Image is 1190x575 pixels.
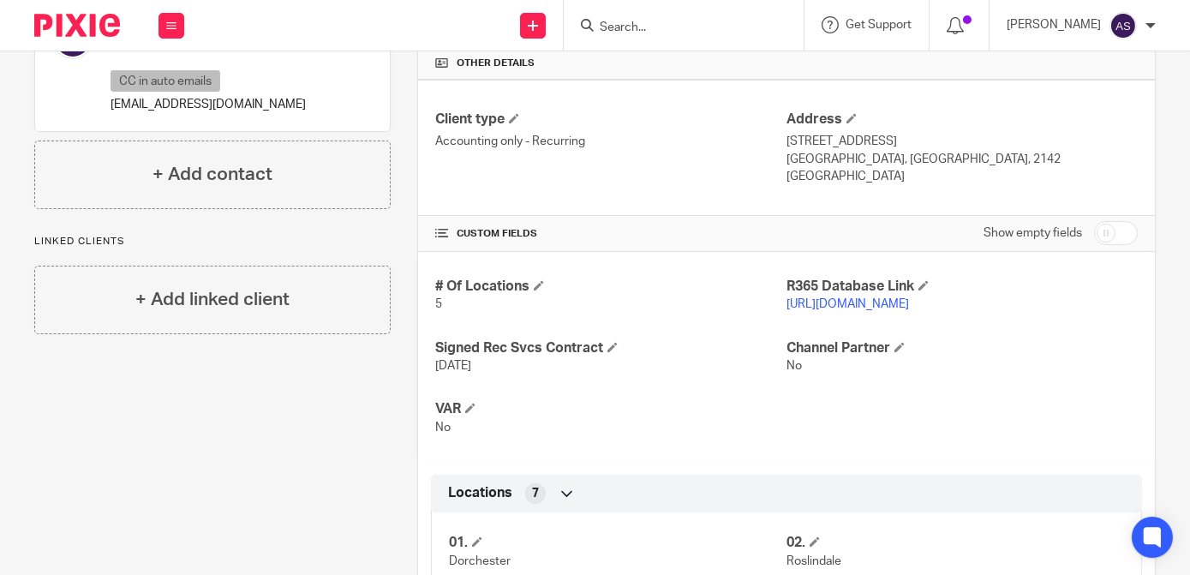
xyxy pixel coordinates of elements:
p: [EMAIL_ADDRESS][DOMAIN_NAME] [111,96,306,113]
p: [GEOGRAPHIC_DATA], [GEOGRAPHIC_DATA], 2142 [786,151,1138,168]
p: Accounting only - Recurring [435,133,786,150]
h4: Channel Partner [786,339,1138,357]
p: [PERSON_NAME] [1007,16,1101,33]
span: No [786,360,802,372]
p: [STREET_ADDRESS] [786,133,1138,150]
h4: VAR [435,400,786,418]
h4: + Add contact [152,161,272,188]
h4: Client type [435,111,786,129]
h4: CUSTOM FIELDS [435,227,786,241]
p: CC in auto emails [111,70,220,92]
h4: R365 Database Link [786,278,1138,296]
input: Search [598,21,752,36]
img: Pixie [34,14,120,37]
span: 7 [532,485,539,502]
h4: Signed Rec Svcs Contract [435,339,786,357]
img: svg%3E [1109,12,1137,39]
h4: 02. [786,534,1124,552]
span: 5 [435,298,442,310]
span: No [435,422,451,434]
span: Other details [457,57,535,70]
span: [DATE] [435,360,471,372]
span: Roslindale [786,555,841,567]
label: Show empty fields [984,225,1082,242]
span: Get Support [846,19,912,31]
p: Linked clients [34,235,391,249]
h4: Address [786,111,1138,129]
h4: 01. [449,534,786,552]
h4: # Of Locations [435,278,786,296]
a: [URL][DOMAIN_NAME] [786,298,909,310]
span: Locations [448,484,512,502]
span: Dorchester [449,555,511,567]
h4: + Add linked client [135,286,290,313]
p: [GEOGRAPHIC_DATA] [786,168,1138,185]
